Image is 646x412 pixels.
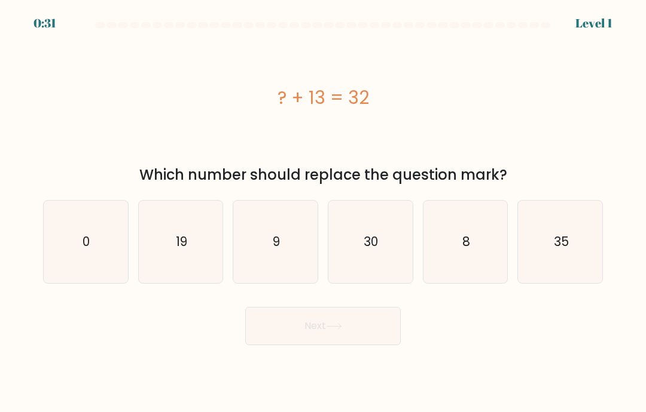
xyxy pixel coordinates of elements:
[462,233,470,250] text: 8
[83,233,90,250] text: 0
[176,233,187,250] text: 19
[43,84,603,111] div: ? + 13 = 32
[50,164,596,186] div: Which number should replace the question mark?
[245,307,401,345] button: Next
[364,233,379,250] text: 30
[553,233,568,250] text: 35
[273,233,280,250] text: 9
[575,14,613,32] div: Level 1
[33,14,56,32] div: 0:31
